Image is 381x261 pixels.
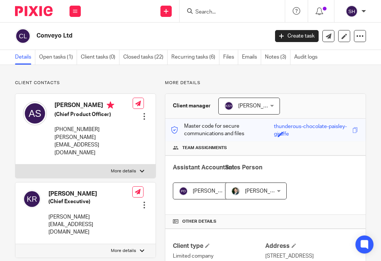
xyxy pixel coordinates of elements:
[275,30,319,42] a: Create task
[238,103,280,109] span: [PERSON_NAME]
[224,101,233,110] img: svg%3E
[165,80,366,86] p: More details
[81,50,119,65] a: Client tasks (0)
[225,164,262,170] span: Sales Person
[274,123,351,131] div: thunderous-chocolate-paisley-giraffe
[171,50,219,65] a: Recurring tasks (6)
[15,28,31,44] img: svg%3E
[245,189,286,194] span: [PERSON_NAME]
[111,248,136,254] p: More details
[265,252,358,260] p: [STREET_ADDRESS]
[242,50,261,65] a: Emails
[223,50,238,65] a: Files
[23,190,41,208] img: svg%3E
[39,50,77,65] a: Open tasks (1)
[15,6,53,16] img: Pixie
[182,145,227,151] span: Team assignments
[48,198,132,205] h5: (Chief Executive)
[54,111,133,118] h5: (Chief Product Officer)
[193,189,234,194] span: [PERSON_NAME]
[195,9,262,16] input: Search
[48,190,132,198] h4: [PERSON_NAME]
[15,80,156,86] p: Client contacts
[173,164,234,170] span: Assistant Accountant
[173,252,266,260] p: Limited company
[107,101,114,109] i: Primary
[111,168,136,174] p: More details
[173,242,266,250] h4: Client type
[48,213,132,236] p: [PERSON_NAME][EMAIL_ADDRESS][DOMAIN_NAME]
[171,122,274,138] p: Master code for secure communications and files
[15,50,35,65] a: Details
[123,50,168,65] a: Closed tasks (22)
[231,187,240,196] img: Max%20Raynor.png
[265,242,358,250] h4: Address
[54,101,133,111] h4: [PERSON_NAME]
[54,126,133,133] p: [PHONE_NUMBER]
[36,32,218,40] h2: Conveyo Ltd
[294,50,321,65] a: Audit logs
[23,101,47,125] img: svg%3E
[54,134,133,157] p: [PERSON_NAME][EMAIL_ADDRESS][DOMAIN_NAME]
[173,102,211,110] h3: Client manager
[265,50,290,65] a: Notes (3)
[346,5,358,17] img: svg%3E
[182,219,216,225] span: Other details
[179,187,188,196] img: svg%3E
